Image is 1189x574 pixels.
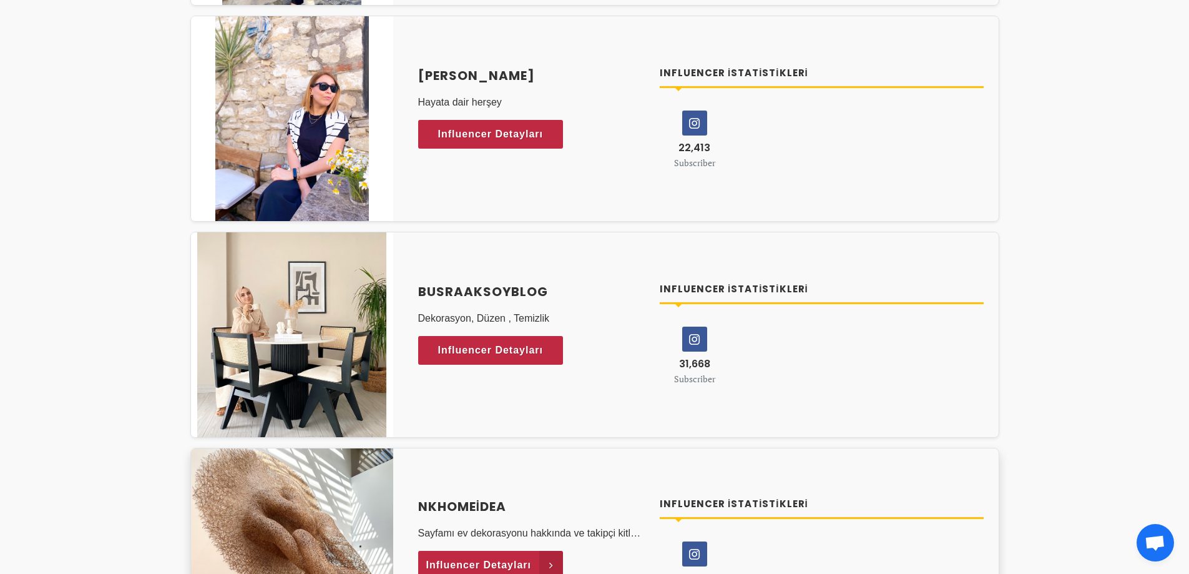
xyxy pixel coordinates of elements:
[438,125,544,144] span: Influencer Detayları
[418,282,645,301] a: busraaksoyblog
[1137,524,1174,562] a: Açık sohbet
[660,497,984,512] h4: Influencer İstatistikleri
[660,66,984,81] h4: Influencer İstatistikleri
[418,336,564,365] a: Influencer Detayları
[678,141,710,155] span: 22,413
[418,497,645,516] a: Nkhomeidea
[418,95,645,110] p: Hayata dair herşey
[418,120,564,149] a: Influencer Detayları
[418,526,645,541] p: Sayfamı ev dekorasyonu hakkında ve takipçi kitlem genel olarak kadınlardan oluşmaktadır. Ev dekor...
[674,373,715,385] small: Subscriber
[418,66,645,85] a: [PERSON_NAME]
[438,341,544,360] span: Influencer Detayları
[679,357,710,371] span: 31,668
[674,157,715,169] small: Subscriber
[660,282,984,297] h4: Influencer İstatistikleri
[418,311,645,326] p: Dekorasyon, Düzen , Temizlik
